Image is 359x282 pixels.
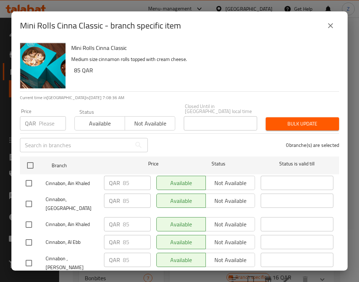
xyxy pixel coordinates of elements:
button: Bulk update [266,117,339,130]
span: Branch [52,161,124,170]
span: Cinnabon , [PERSON_NAME] [46,254,98,272]
p: QAR [109,196,120,205]
p: QAR [109,179,120,187]
p: 0 branche(s) are selected [286,142,339,149]
button: Available [74,116,125,130]
input: Please enter price [123,194,151,208]
h6: 85 QAR [74,65,333,75]
input: Search in branches [20,138,131,152]
span: Cinnabon, Al Ebb [46,238,98,247]
input: Please enter price [123,176,151,190]
span: Price [130,159,177,168]
input: Please enter price [123,217,151,231]
span: Status [182,159,255,168]
input: Please enter price [123,253,151,267]
span: Bulk update [271,119,333,128]
p: QAR [109,238,120,246]
button: Not available [125,116,175,130]
input: Please enter price [39,116,66,130]
span: Available [78,118,122,129]
p: QAR [109,220,120,229]
img: Mini Rolls Cinna Classic [20,43,66,88]
button: close [322,17,339,34]
h6: Mini Rolls Cinna Classic [71,43,333,53]
p: QAR [25,119,36,128]
input: Please enter price [123,235,151,249]
p: Current time in [GEOGRAPHIC_DATA] is [DATE] 7:08:36 AM [20,94,339,101]
p: Medium size cinnamon rolls topped with cream cheese. [71,55,333,64]
span: Cinnabon, Ain Khaled [46,220,98,229]
span: Not available [128,118,172,129]
h2: Mini Rolls Cinna Classic - branch specific item [20,20,181,31]
span: Cinnabon, [GEOGRAPHIC_DATA] [46,195,98,213]
p: QAR [109,256,120,264]
span: Cinnabon, Ain Khaled [46,179,98,188]
span: Status is valid till [261,159,333,168]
